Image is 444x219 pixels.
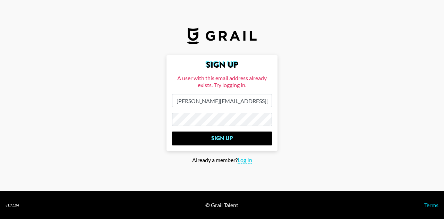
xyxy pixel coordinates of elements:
div: © Grail Talent [205,202,238,209]
div: Already a member? [6,157,438,164]
h2: Sign Up [172,61,272,69]
div: A user with this email address already exists. Try logging in. [172,75,272,89]
img: Grail Talent Logo [187,27,257,44]
input: Sign Up [172,132,272,145]
input: Email [172,94,272,107]
a: Terms [424,202,438,208]
div: v 1.7.104 [6,203,19,208]
span: Log In [238,157,252,164]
